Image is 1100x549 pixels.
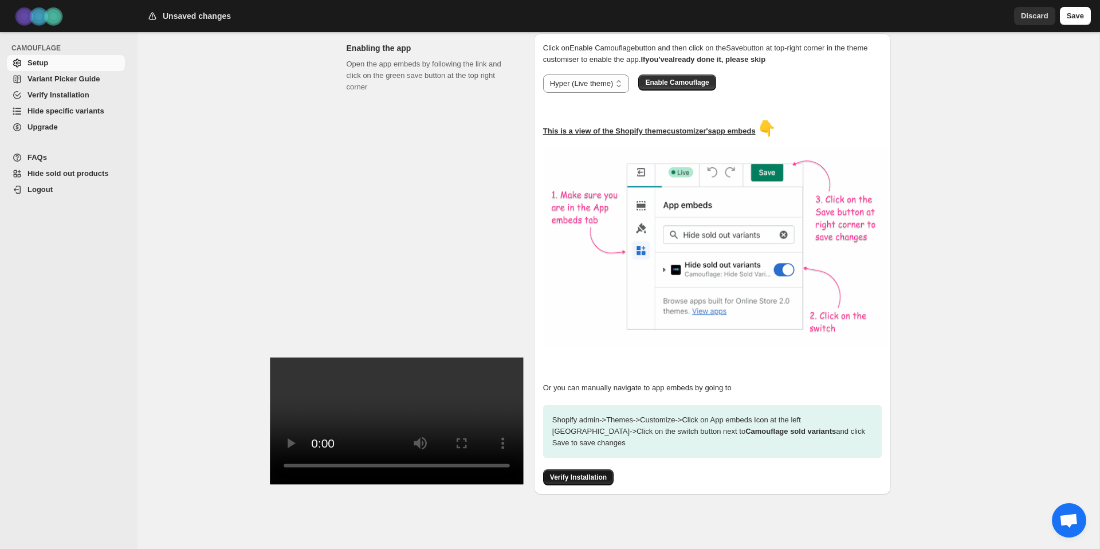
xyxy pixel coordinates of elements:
a: FAQs [7,150,125,166]
h2: Unsaved changes [163,10,231,22]
p: Or you can manually navigate to app embeds by going to [543,382,882,394]
span: CAMOUFLAGE [11,44,129,53]
span: Verify Installation [27,91,89,99]
img: camouflage-enable [543,146,887,347]
u: This is a view of the Shopify theme customizer's app embeds [543,127,756,135]
button: Verify Installation [543,469,614,485]
span: Discard [1021,10,1048,22]
a: Upgrade [7,119,125,135]
p: Click on Enable Camouflage button and then click on the Save button at top-right corner in the th... [543,42,882,65]
button: Save [1060,7,1091,25]
a: Chat öffnen [1052,503,1086,538]
span: Hide specific variants [27,107,104,115]
a: Verify Installation [7,87,125,103]
span: FAQs [27,153,47,162]
span: Logout [27,185,53,194]
div: Open the app embeds by following the link and click on the green save button at the top right corner [347,58,516,468]
a: Logout [7,182,125,198]
span: Verify Installation [550,473,607,482]
span: Save [1067,10,1084,22]
a: Verify Installation [543,473,614,481]
a: Hide specific variants [7,103,125,119]
span: Upgrade [27,123,58,131]
p: Shopify admin -> Themes -> Customize -> Click on App embeds Icon at the left [GEOGRAPHIC_DATA] ->... [543,405,882,458]
span: Variant Picker Guide [27,74,100,83]
h2: Enabling the app [347,42,516,54]
button: Discard [1014,7,1055,25]
a: Variant Picker Guide [7,71,125,87]
video: Enable Camouflage in theme app embeds [270,358,524,484]
span: Enable Camouflage [645,78,709,87]
span: Setup [27,58,48,67]
a: Setup [7,55,125,71]
a: Enable Camouflage [638,78,716,87]
span: 👇 [757,120,776,137]
span: Hide sold out products [27,169,109,178]
strong: Camouflage sold variants [745,427,836,436]
button: Enable Camouflage [638,74,716,91]
b: If you've already done it, please skip [641,55,765,64]
a: Hide sold out products [7,166,125,182]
